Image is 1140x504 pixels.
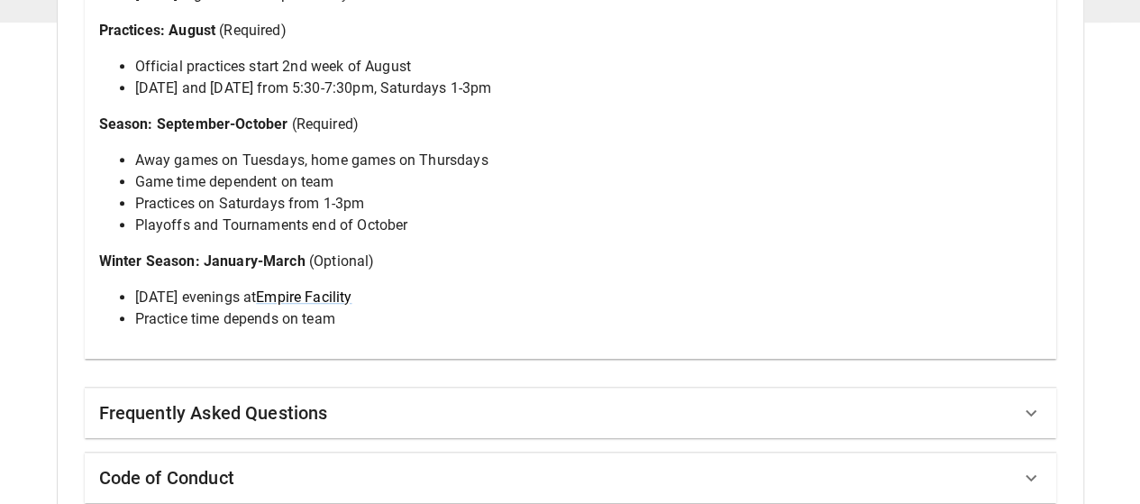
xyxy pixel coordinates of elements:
div: Frequently Asked Questions [85,388,1056,438]
li: [DATE] and [DATE] from 5:30-7:30pm, Saturdays 1-3pm [135,78,1042,99]
span: (Optional) [309,252,375,270]
span: Winter Season: January-March [99,252,306,270]
h6: Frequently Asked Questions [99,399,328,427]
div: Code of Conduct [85,453,1056,503]
li: Official practices start 2nd week of August [135,56,1042,78]
li: Playoffs and Tournaments end of October [135,215,1042,236]
span: Season: September-October [99,115,288,133]
span: Practices: August [99,22,216,39]
li: Game time dependent on team [135,171,1042,193]
li: Practice time depends on team [135,308,1042,330]
h6: Code of Conduct [99,463,234,492]
li: Practices on Saturdays from 1-3pm [135,193,1042,215]
span: (Required) [291,115,359,133]
span: (Required) [219,22,287,39]
li: [DATE] evenings at [135,287,1042,308]
li: Away games on Tuesdays, home games on Thursdays [135,150,1042,171]
a: Empire Facility [256,289,351,306]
